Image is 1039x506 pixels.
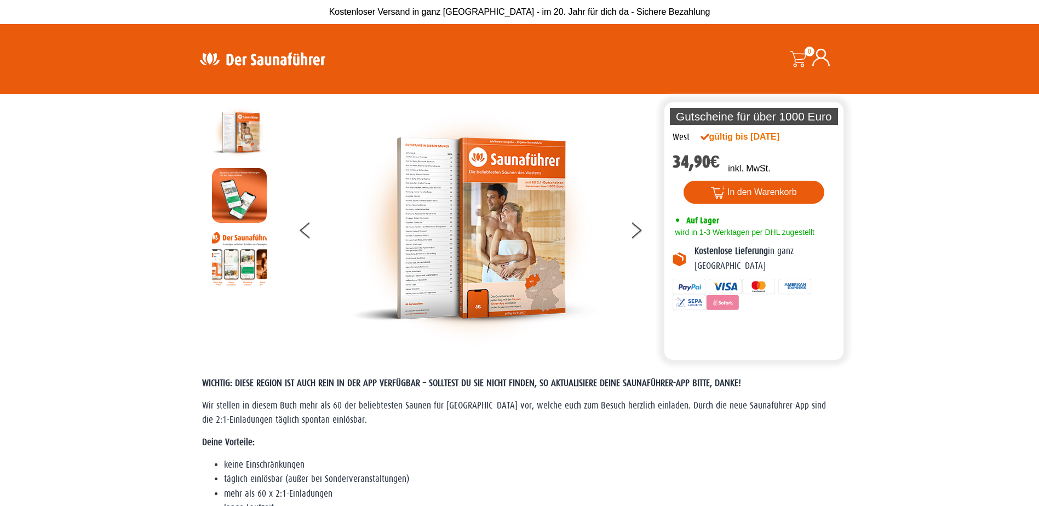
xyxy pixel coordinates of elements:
[684,181,824,204] button: In den Warenkorb
[694,244,836,273] p: in ganz [GEOGRAPHIC_DATA]
[805,47,814,56] span: 0
[212,105,267,160] img: der-saunafuehrer-2025-west
[351,105,598,352] img: der-saunafuehrer-2025-west
[212,231,267,286] img: Anleitung7tn
[670,108,839,125] p: Gutscheine für über 1000 Euro
[224,472,837,486] li: täglich einlösbar (außer bei Sonderveranstaltungen)
[224,458,837,472] li: keine Einschränkungen
[673,152,720,172] bdi: 34,90
[673,130,690,145] div: West
[728,162,770,175] p: inkl. MwSt.
[673,228,814,237] span: wird in 1-3 Werktagen per DHL zugestellt
[694,246,768,256] b: Kostenlose Lieferung
[329,7,710,16] span: Kostenloser Versand in ganz [GEOGRAPHIC_DATA] - im 20. Jahr für dich da - Sichere Bezahlung
[701,130,803,143] div: gültig bis [DATE]
[224,487,837,501] li: mehr als 60 x 2:1-Einladungen
[686,215,719,226] span: Auf Lager
[710,152,720,172] span: €
[202,400,826,425] span: Wir stellen in diesem Buch mehr als 60 der beliebtesten Saunen für [GEOGRAPHIC_DATA] vor, welche ...
[202,437,255,447] strong: Deine Vorteile:
[202,378,741,388] span: WICHTIG: DIESE REGION IST AUCH REIN IN DER APP VERFÜGBAR – SOLLTEST DU SIE NICHT FINDEN, SO AKTUA...
[212,168,267,223] img: MOCKUP-iPhone_regional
